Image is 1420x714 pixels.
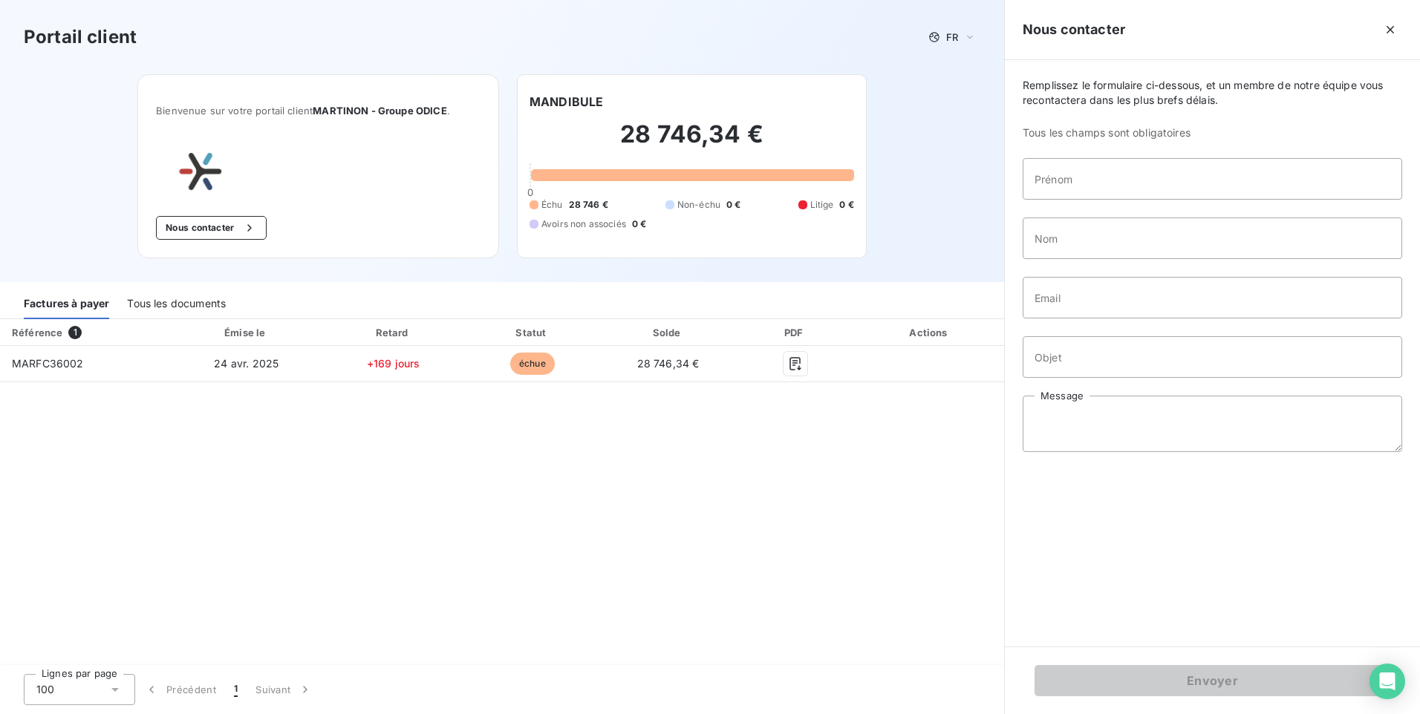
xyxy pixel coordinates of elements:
[726,198,740,212] span: 0 €
[1035,665,1390,696] button: Envoyer
[946,31,958,43] span: FR
[12,327,62,338] div: Référence
[1023,217,1402,259] input: placeholder
[24,24,137,50] h3: Portail client
[313,105,446,117] span: MARTINON - Groupe ODICE
[738,325,853,340] div: PDF
[527,186,533,198] span: 0
[1369,664,1405,699] div: Open Intercom Messenger
[510,353,555,375] span: échue
[326,325,460,340] div: Retard
[12,357,84,370] span: MARFC36002
[677,198,720,212] span: Non-échu
[127,288,226,319] div: Tous les documents
[810,198,834,212] span: Litige
[1023,78,1402,108] span: Remplissez le formulaire ci-dessous, et un membre de notre équipe vous recontactera dans les plus...
[541,217,626,231] span: Avoirs non associés
[569,198,608,212] span: 28 746 €
[541,198,563,212] span: Échu
[1023,277,1402,318] input: placeholder
[466,325,598,340] div: Statut
[604,325,732,340] div: Solde
[632,217,646,231] span: 0 €
[234,682,238,697] span: 1
[859,325,1001,340] div: Actions
[156,152,251,192] img: Company logo
[530,93,603,111] h6: MANDIBULE
[156,216,266,240] button: Nous contacter
[24,288,109,319] div: Factures à payer
[637,357,700,370] span: 28 746,34 €
[1023,19,1125,40] h5: Nous contacter
[68,326,82,339] span: 1
[1023,336,1402,378] input: placeholder
[530,119,854,164] h2: 28 746,34 €
[173,325,320,340] div: Émise le
[367,357,420,370] span: +169 jours
[247,674,322,705] button: Suivant
[225,674,247,705] button: 1
[156,105,481,117] span: Bienvenue sur votre portail client .
[214,357,279,370] span: 24 avr. 2025
[1023,125,1402,140] span: Tous les champs sont obligatoires
[135,674,225,705] button: Précédent
[36,682,54,697] span: 100
[1023,158,1402,200] input: placeholder
[839,198,853,212] span: 0 €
